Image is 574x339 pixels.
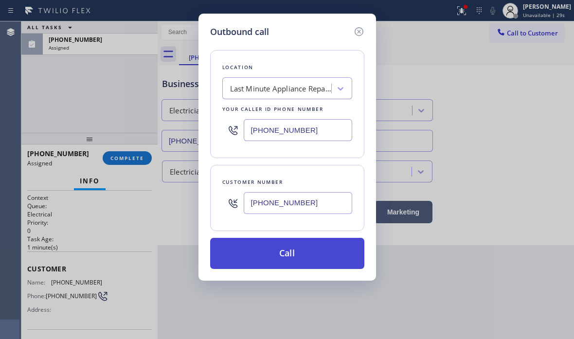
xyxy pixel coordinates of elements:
div: Last Minute Appliance Repair [GEOGRAPHIC_DATA] [230,83,332,94]
div: Customer number [222,177,352,187]
input: (123) 456-7890 [244,119,352,141]
div: Location [222,62,352,72]
input: (123) 456-7890 [244,192,352,214]
button: Call [210,238,364,269]
div: Your caller id phone number [222,104,352,114]
h5: Outbound call [210,25,269,38]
